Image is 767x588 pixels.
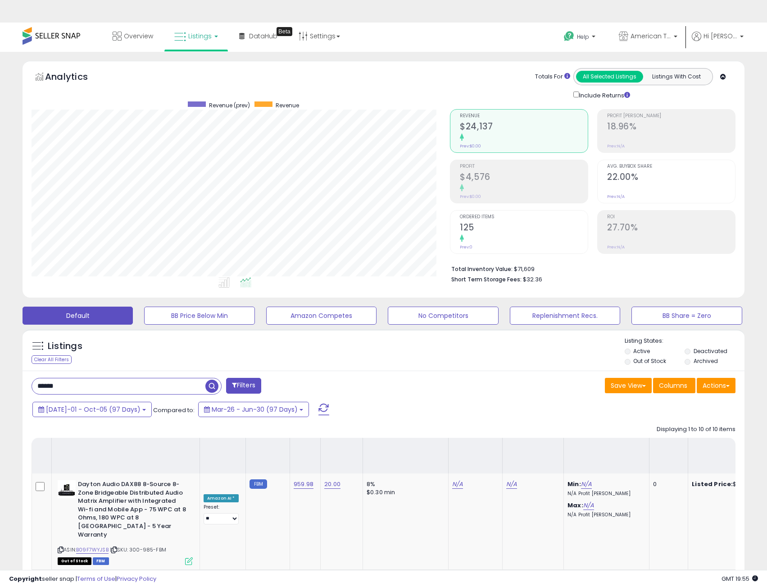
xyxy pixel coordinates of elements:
span: Revenue (prev) [209,101,250,109]
button: Save View [605,378,652,393]
h2: $4,576 [460,172,588,184]
span: DataHub [249,32,277,41]
button: Filters [226,378,261,394]
button: BB Share = Zero [631,307,742,325]
div: 0 [653,480,681,488]
button: Actions [697,378,735,393]
a: N/A [506,480,517,489]
h2: 27.70% [607,222,735,234]
span: Revenue [460,114,588,119]
a: N/A [452,480,463,489]
button: All Selected Listings [576,71,643,83]
span: Columns [659,381,687,390]
b: Max: [567,501,583,510]
a: Privacy Policy [117,574,156,583]
img: 31x4jlhSanL._SL40_.jpg [58,480,76,498]
h5: Analytics [45,70,105,85]
div: Clear All Filters [32,355,72,364]
div: 8% [367,480,441,488]
label: Out of Stock [633,357,666,365]
span: $32.36 [523,275,542,284]
b: Short Term Storage Fees: [451,276,522,283]
div: Include Returns [567,90,641,100]
a: Settings [292,23,347,50]
small: Prev: 0 [460,244,472,250]
a: Terms of Use [77,574,115,583]
h2: 22.00% [607,172,735,184]
button: Columns [653,378,695,393]
a: Help [557,24,604,52]
span: Mar-26 - Jun-30 (97 Days) [212,405,298,414]
button: [DATE]-01 - Oct-05 (97 Days) [32,402,152,417]
button: Mar-26 - Jun-30 (97 Days) [198,402,309,417]
span: 2025-10-6 19:55 GMT [722,574,758,583]
small: Prev: N/A [607,143,625,149]
h2: 18.96% [607,121,735,133]
h2: $24,137 [460,121,588,133]
p: N/A Profit [PERSON_NAME] [567,512,642,518]
span: Compared to: [153,406,195,414]
button: BB Price Below Min [144,307,254,325]
a: Overview [106,23,160,50]
a: Hi [PERSON_NAME] [692,32,744,52]
div: seller snap | | [9,575,156,583]
i: Get Help [563,31,575,42]
div: Totals For [535,73,570,81]
span: Help [577,33,589,41]
button: Default [23,307,133,325]
h2: 125 [460,222,588,234]
small: Prev: N/A [607,244,625,250]
li: $71,609 [451,263,729,274]
small: Prev: $0.00 [460,194,481,199]
small: Prev: $0.00 [460,143,481,149]
span: Hi [PERSON_NAME] [703,32,737,41]
small: Prev: N/A [607,194,625,199]
span: Revenue [276,101,299,109]
div: $0.30 min [367,488,441,496]
b: Min: [567,480,581,488]
div: ASIN: [58,480,193,564]
small: FBM [250,479,267,489]
label: Archived [694,357,718,365]
b: Listed Price: [692,480,733,488]
label: Active [633,347,650,355]
strong: Copyright [9,574,42,583]
button: Listings With Cost [643,71,710,83]
a: B09F7WYJSB [76,546,109,554]
div: Preset: [204,504,239,524]
a: 20.00 [324,480,340,489]
span: Overview [124,32,153,41]
div: $1,389.99 [692,480,767,488]
a: N/A [581,480,592,489]
span: All listings that are currently out of stock and unavailable for purchase on Amazon [58,557,91,565]
a: 959.98 [294,480,313,489]
label: Deactivated [694,347,727,355]
a: DataHub [232,23,284,50]
span: ROI [607,215,735,220]
button: Amazon Competes [266,307,377,325]
b: Total Inventory Value: [451,265,513,273]
span: | SKU: 300-985-FBM [110,546,166,553]
span: Profit [PERSON_NAME] [607,114,735,119]
button: Replenishment Recs. [510,307,620,325]
span: Avg. Buybox Share [607,164,735,169]
span: FBM [93,557,109,565]
span: American Telecom Headquarters [631,32,671,41]
p: Listing States: [625,337,744,345]
span: Profit [460,164,588,169]
b: Dayton Audio DAX88 8-Source 8-Zone Bridgeable Distributed Audio Matrix Amplifier with Integrated ... [78,480,187,541]
button: No Competitors [388,307,498,325]
span: [DATE]-01 - Oct-05 (97 Days) [46,405,141,414]
span: Listings [188,32,212,41]
h5: Listings [48,340,82,353]
div: Displaying 1 to 10 of 10 items [657,425,735,434]
p: N/A Profit [PERSON_NAME] [567,491,642,497]
a: American Telecom Headquarters [612,23,684,52]
div: Amazon AI * [204,494,239,502]
a: N/A [583,501,594,510]
a: Listings [168,23,225,50]
div: Tooltip anchor [277,27,292,36]
span: Ordered Items [460,215,588,220]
